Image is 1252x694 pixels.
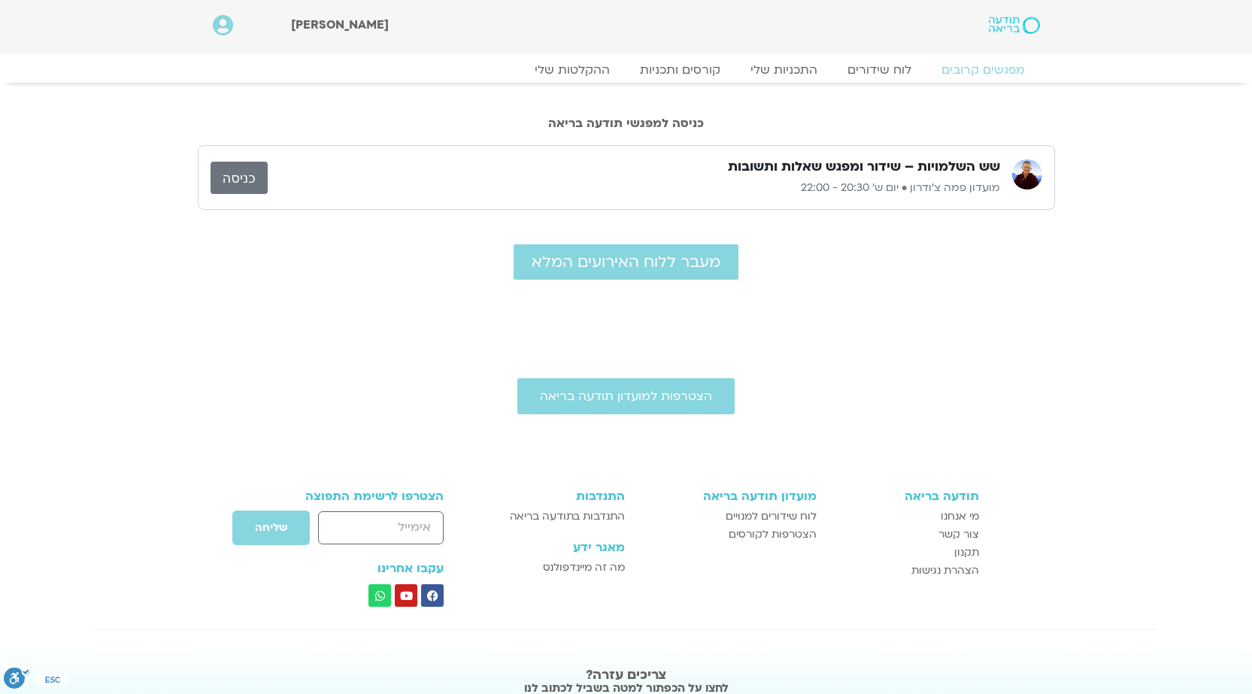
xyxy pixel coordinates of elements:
[268,179,1000,197] p: מועדון פמה צ'ודרון • יום ש׳ 20:30 - 22:00
[726,508,817,526] span: לוח שידורים למנויים
[198,117,1055,130] h2: כניסה למפגשי תודעה בריאה
[625,62,735,77] a: קורסים ותכניות
[235,668,1017,683] h2: צריכים עזרה?
[274,562,444,575] h3: עקבו אחרינו
[291,17,389,33] span: [PERSON_NAME]
[517,378,735,414] a: הצטרפות למועדון תודעה בריאה
[640,489,817,503] h3: מועדון תודעה בריאה
[832,508,979,526] a: מי אנחנו
[232,510,311,546] button: שליחה
[540,389,712,403] span: הצטרפות למועדון תודעה בריאה
[832,489,979,503] h3: תודעה בריאה
[938,526,979,544] span: צור קשר
[941,508,979,526] span: מי אנחנו
[211,162,268,194] a: כניסה
[911,562,979,580] span: הצהרת נגישות
[1012,159,1042,189] img: מועדון פמה צ'ודרון
[255,522,287,534] span: שליחה
[510,508,625,526] span: התנדבות בתודעה בריאה
[485,559,624,577] a: מה זה מיינדפולנס
[954,544,979,562] span: תקנון
[543,559,625,577] span: מה זה מיינדפולנס
[213,62,1040,77] nav: Menu
[274,510,444,553] form: טופס חדש
[832,526,979,544] a: צור קשר
[926,62,1040,77] a: מפגשים קרובים
[274,489,444,503] h3: הצטרפו לרשימת התפוצה
[520,62,625,77] a: ההקלטות שלי
[640,526,817,544] a: הצטרפות לקורסים
[832,62,926,77] a: לוח שידורים
[485,508,624,526] a: התנדבות בתודעה בריאה
[485,489,624,503] h3: התנדבות
[832,544,979,562] a: תקנון
[485,541,624,554] h3: מאגר ידע
[514,244,738,280] a: מעבר ללוח האירועים המלא
[729,526,817,544] span: הצטרפות לקורסים
[640,508,817,526] a: לוח שידורים למנויים
[318,511,444,544] input: אימייל
[832,562,979,580] a: הצהרת נגישות
[735,62,832,77] a: התכניות שלי
[728,158,1000,176] h3: שש השלמויות – שידור ומפגש שאלות ותשובות
[532,253,720,271] span: מעבר ללוח האירועים המלא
